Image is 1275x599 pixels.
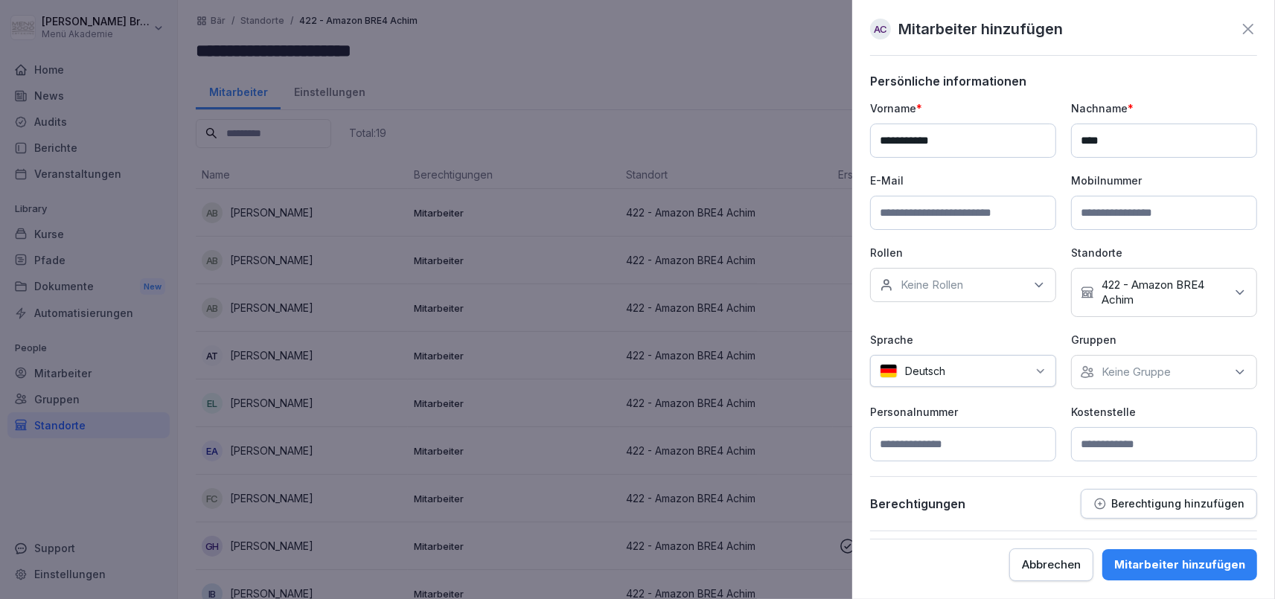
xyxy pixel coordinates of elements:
[870,496,965,511] p: Berechtigungen
[870,245,1056,260] p: Rollen
[870,332,1056,347] p: Sprache
[1102,278,1225,307] p: 422 - Amazon BRE4 Achim
[880,364,898,378] img: de.svg
[1081,489,1257,519] button: Berechtigung hinzufügen
[1111,498,1244,510] p: Berechtigung hinzufügen
[1071,100,1257,116] p: Nachname
[1071,245,1257,260] p: Standorte
[1022,557,1081,573] div: Abbrechen
[898,18,1063,40] p: Mitarbeiter hinzufügen
[870,19,891,39] div: AC
[901,278,963,292] p: Keine Rollen
[870,355,1056,387] div: Deutsch
[1071,332,1257,347] p: Gruppen
[870,173,1056,188] p: E-Mail
[1071,404,1257,420] p: Kostenstelle
[870,74,1257,89] p: Persönliche informationen
[1102,365,1171,379] p: Keine Gruppe
[1071,173,1257,188] p: Mobilnummer
[1009,548,1093,581] button: Abbrechen
[870,404,1056,420] p: Personalnummer
[1114,557,1245,573] div: Mitarbeiter hinzufügen
[1102,549,1257,580] button: Mitarbeiter hinzufügen
[870,100,1056,116] p: Vorname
